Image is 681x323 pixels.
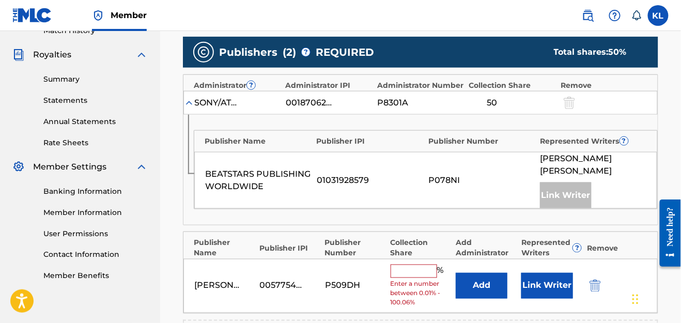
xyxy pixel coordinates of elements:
[469,80,556,91] div: Collection Share
[605,5,625,26] div: Help
[573,244,581,252] span: ?
[43,271,148,282] a: Member Benefits
[609,9,621,22] img: help
[648,5,669,26] div: User Menu
[437,265,446,278] span: %
[632,284,639,315] div: Drag
[391,237,451,259] div: Collection Share
[316,44,374,60] span: REQUIRED
[43,207,148,218] a: Member Information
[317,136,424,147] div: Publisher IPI
[587,243,647,254] div: Remove
[43,74,148,85] a: Summary
[12,8,52,23] img: MLC Logo
[12,49,25,61] img: Royalties
[283,44,296,60] span: ( 2 )
[194,237,254,259] div: Publisher Name
[33,49,71,61] span: Royalties
[43,228,148,239] a: User Permissions
[428,174,535,187] div: P078NI
[135,161,148,173] img: expand
[111,9,147,21] span: Member
[43,137,148,148] a: Rate Sheets
[43,250,148,260] a: Contact Information
[92,9,104,22] img: Top Rightsholder
[609,47,627,57] span: 50 %
[205,136,312,147] div: Publisher Name
[33,161,106,173] span: Member Settings
[456,273,507,299] button: Add
[317,174,423,187] div: 01031928579
[286,80,373,91] div: Administrator IPI
[629,273,681,323] iframe: Chat Widget
[540,136,647,147] div: Represented Writers
[652,192,681,275] iframe: Resource Center
[219,44,277,60] span: Publishers
[205,168,312,193] div: BEATSTARS PUBLISHING WORLDWIDE
[590,280,601,292] img: 12a2ab48e56ec057fbd8.svg
[43,116,148,127] a: Annual Statements
[391,280,451,307] span: Enter a number between 0.01% - 100.06%
[631,10,642,21] div: Notifications
[582,9,594,22] img: search
[540,152,646,177] span: [PERSON_NAME] [PERSON_NAME]
[194,80,281,91] div: Administrator
[135,49,148,61] img: expand
[259,243,320,254] div: Publisher IPI
[43,186,148,197] a: Banking Information
[521,273,573,299] button: Link Writer
[197,46,210,58] img: publishers
[521,237,582,259] div: Represented Writers
[554,46,638,58] div: Total shares:
[377,80,464,91] div: Administrator Number
[302,48,310,56] span: ?
[561,80,647,91] div: Remove
[12,161,25,173] img: Member Settings
[247,81,255,89] span: ?
[620,137,628,145] span: ?
[325,237,385,259] div: Publisher Number
[456,237,516,259] div: Add Administrator
[43,95,148,106] a: Statements
[578,5,598,26] a: Public Search
[184,98,194,108] img: expand-cell-toggle
[428,136,535,147] div: Publisher Number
